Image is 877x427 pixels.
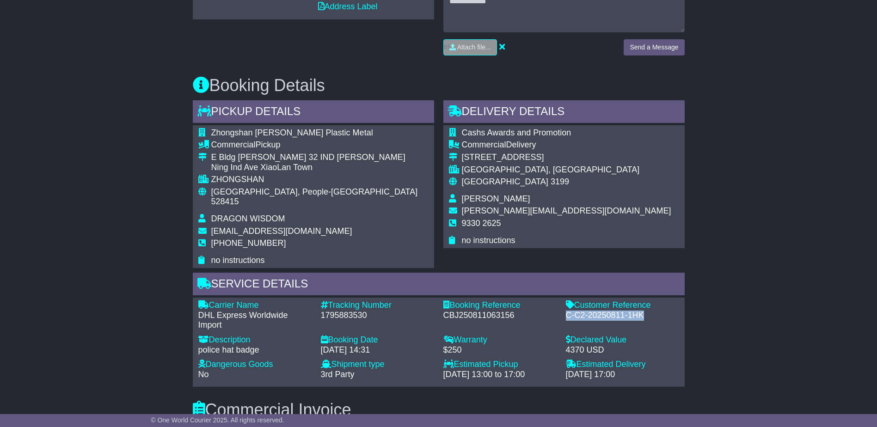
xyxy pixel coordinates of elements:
[193,401,685,419] h3: Commercial Invoice
[462,206,671,215] span: [PERSON_NAME][EMAIL_ADDRESS][DOMAIN_NAME]
[443,345,557,355] div: $250
[443,370,557,380] div: [DATE] 13:00 to 17:00
[321,345,434,355] div: [DATE] 14:31
[462,128,571,137] span: Cashs Awards and Promotion
[193,76,685,95] h3: Booking Details
[321,370,355,379] span: 3rd Party
[462,140,506,149] span: Commercial
[443,100,685,125] div: Delivery Details
[211,197,239,206] span: 528415
[198,300,312,311] div: Carrier Name
[321,311,434,321] div: 1795883530
[211,226,352,236] span: [EMAIL_ADDRESS][DOMAIN_NAME]
[198,345,312,355] div: police hat badge
[566,345,679,355] div: 4370 USD
[462,177,548,186] span: [GEOGRAPHIC_DATA]
[211,163,429,173] div: Ning Ind Ave XiaoLan Town
[566,300,679,311] div: Customer Reference
[211,175,429,185] div: ZHONGSHAN
[198,311,312,330] div: DHL Express Worldwide Import
[462,194,530,203] span: [PERSON_NAME]
[321,360,434,370] div: Shipment type
[551,177,569,186] span: 3199
[198,360,312,370] div: Dangerous Goods
[321,300,434,311] div: Tracking Number
[443,360,557,370] div: Estimated Pickup
[211,238,286,248] span: [PHONE_NUMBER]
[198,335,312,345] div: Description
[193,273,685,298] div: Service Details
[566,360,679,370] div: Estimated Delivery
[443,311,557,321] div: CBJ250811063156
[462,152,671,163] div: [STREET_ADDRESS]
[318,2,378,11] a: Address Label
[566,370,679,380] div: [DATE] 17:00
[462,165,671,175] div: [GEOGRAPHIC_DATA], [GEOGRAPHIC_DATA]
[443,335,557,345] div: Warranty
[566,311,679,321] div: C-C2-20250811-1HK
[193,100,434,125] div: Pickup Details
[151,416,284,424] span: © One World Courier 2025. All rights reserved.
[198,370,209,379] span: No
[462,236,515,245] span: no instructions
[566,335,679,345] div: Declared Value
[321,335,434,345] div: Booking Date
[211,214,285,223] span: DRAGON WISDOM
[211,140,256,149] span: Commercial
[443,300,557,311] div: Booking Reference
[211,256,265,265] span: no instructions
[211,128,373,137] span: Zhongshan [PERSON_NAME] Plastic Metal
[211,140,429,150] div: Pickup
[462,219,501,228] span: 9330 2625
[462,140,671,150] div: Delivery
[624,39,684,55] button: Send a Message
[211,187,418,196] span: [GEOGRAPHIC_DATA], People-[GEOGRAPHIC_DATA]
[211,152,429,163] div: E Bldg [PERSON_NAME] 32 IND [PERSON_NAME]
